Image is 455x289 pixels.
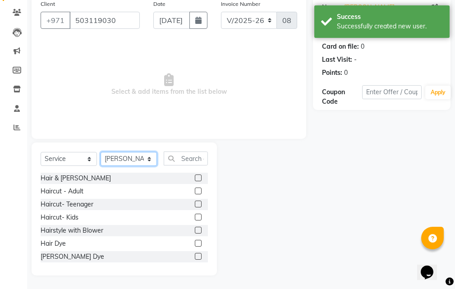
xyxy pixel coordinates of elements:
div: Hairstyle with Blower [41,226,103,235]
button: +971 [41,12,70,29]
div: 0 [361,42,364,51]
input: Enter Offer / Coupon Code [362,85,422,99]
div: Haircut - Adult [41,187,83,196]
div: Coupon Code [322,87,362,106]
button: Apply [425,86,451,99]
div: Points: [322,68,342,78]
div: 0 [344,68,348,78]
input: Search or Scan [164,151,208,165]
a: [PERSON_NAME] [344,3,395,12]
div: Card on file: [322,42,359,51]
span: Select & add items from the list below [41,40,297,130]
div: - [354,55,357,64]
iframe: chat widget [417,253,446,280]
div: [PERSON_NAME] Dye [41,252,104,261]
div: Haircut- Kids [41,213,78,222]
div: Hair & [PERSON_NAME] [41,174,111,183]
div: Hair Dye [41,239,66,248]
div: Last Visit: [322,55,352,64]
div: Haircut- Teenager [41,200,93,209]
div: Success [337,12,443,22]
div: Name: [322,3,342,12]
input: Search by Name/Mobile/Email/Code [69,12,140,29]
div: Successfully created new user. [337,22,443,31]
